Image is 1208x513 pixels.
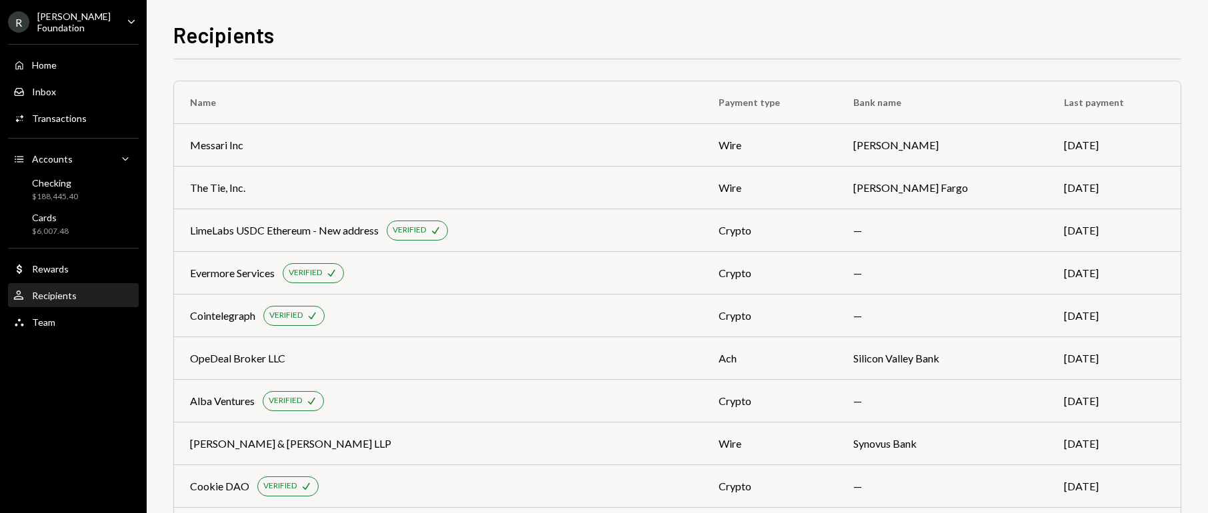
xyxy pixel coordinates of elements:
[703,81,837,124] th: Payment type
[1048,167,1181,209] td: [DATE]
[1048,465,1181,508] td: [DATE]
[719,393,821,409] div: crypto
[32,290,77,301] div: Recipients
[719,350,821,366] div: ach
[719,436,821,452] div: wire
[8,53,139,77] a: Home
[269,395,302,406] div: VERIFIED
[8,173,139,205] a: Checking$188,445.40
[8,79,139,103] a: Inbox
[1048,422,1181,465] td: [DATE]
[32,226,69,237] div: $6,007.48
[263,480,297,492] div: VERIFIED
[1048,337,1181,380] td: [DATE]
[1048,252,1181,294] td: [DATE]
[32,263,69,274] div: Rewards
[8,11,29,33] div: R
[837,465,1049,508] td: —
[173,21,274,48] h1: Recipients
[837,124,1049,167] td: [PERSON_NAME]
[190,137,243,153] div: Messari Inc
[190,180,245,196] div: The Tie, Inc.
[8,310,139,334] a: Team
[32,59,57,71] div: Home
[837,209,1049,252] td: —
[719,223,821,239] div: crypto
[32,212,69,223] div: Cards
[393,225,426,236] div: VERIFIED
[190,223,379,239] div: LimeLabs USDC Ethereum - New address
[837,252,1049,294] td: —
[837,380,1049,422] td: —
[32,86,56,97] div: Inbox
[190,308,255,324] div: Cointelegraph
[190,350,285,366] div: OpeDeal Broker LLC
[1048,294,1181,337] td: [DATE]
[32,316,55,328] div: Team
[32,177,78,189] div: Checking
[8,147,139,171] a: Accounts
[719,308,821,324] div: crypto
[190,265,275,281] div: Evermore Services
[32,191,78,203] div: $188,445.40
[190,478,249,494] div: Cookie DAO
[8,208,139,240] a: Cards$6,007.48
[1048,124,1181,167] td: [DATE]
[32,153,73,165] div: Accounts
[8,256,139,280] a: Rewards
[32,113,87,124] div: Transactions
[719,137,821,153] div: wire
[190,436,391,452] div: [PERSON_NAME] & [PERSON_NAME] LLP
[289,267,322,278] div: VERIFIED
[37,11,116,33] div: [PERSON_NAME] Foundation
[8,283,139,307] a: Recipients
[837,337,1049,380] td: Silicon Valley Bank
[719,478,821,494] div: crypto
[837,294,1049,337] td: —
[190,393,255,409] div: Alba Ventures
[269,310,303,321] div: VERIFIED
[719,180,821,196] div: wire
[719,265,821,281] div: crypto
[8,106,139,130] a: Transactions
[837,81,1049,124] th: Bank name
[174,81,703,124] th: Name
[1048,81,1181,124] th: Last payment
[837,167,1049,209] td: [PERSON_NAME] Fargo
[837,422,1049,465] td: Synovus Bank
[1048,209,1181,252] td: [DATE]
[1048,380,1181,422] td: [DATE]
